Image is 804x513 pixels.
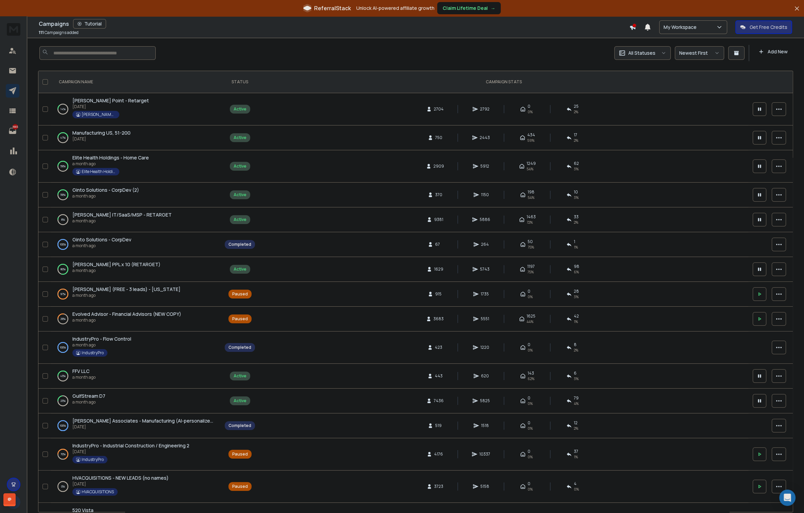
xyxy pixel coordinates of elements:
[750,24,787,31] p: Get Free Credits
[234,106,246,112] div: Active
[72,375,96,380] p: a month ago
[574,269,579,275] span: 6 %
[60,373,66,379] p: 43 %
[527,313,535,319] span: 1625
[72,104,149,109] p: [DATE]
[60,134,66,141] p: 47 %
[60,163,66,170] p: 59 %
[51,438,221,471] td: 70%IndustryPro - Industrial Construction / Engineering 2[DATE]IndustryPro
[528,104,530,109] span: 0
[480,484,489,489] span: 5158
[72,311,181,318] a: Evolved Advisor - Financial Advisors (NEW COPY)
[481,192,489,198] span: 1150
[481,291,489,297] span: 1735
[72,417,242,424] span: [PERSON_NAME] Associates - Manufacturing (AI-personalized) - No names
[51,307,221,331] td: 29%Evolved Advisor - Financial Advisors (NEW COPY)a month ago
[72,161,149,167] p: a month ago
[481,242,489,247] span: 264
[574,319,578,324] span: 1 %
[480,345,489,350] span: 1220
[51,331,221,364] td: 100%IndustryPro - Flow Controla month agoIndustryPro
[528,189,534,195] span: 198
[574,264,579,269] span: 98
[528,454,533,460] span: 0%
[72,193,139,199] p: a month ago
[574,347,578,353] span: 2 %
[527,214,536,220] span: 1463
[528,109,533,115] span: 0%
[574,371,577,376] span: 6
[435,423,442,428] span: 519
[528,426,533,431] span: 0%
[72,187,139,193] span: Ginto Solutions - CorpDev (2)
[3,493,16,506] div: @
[72,399,105,405] p: a month ago
[51,183,221,207] td: 59%Ginto Solutions - CorpDev (2)a month ago
[480,106,490,112] span: 2792
[60,344,66,351] p: 100 %
[527,161,536,166] span: 1249
[480,267,490,272] span: 5743
[51,71,221,93] th: CAMPAIGN NAME
[433,316,444,322] span: 3683
[60,191,66,198] p: 59 %
[72,236,131,243] span: Ginto Solutions - CorpDev
[574,376,579,381] span: 3 %
[51,364,221,389] td: 43%FFV LLCa month ago
[434,217,443,222] span: 9381
[234,164,246,169] div: Active
[82,350,104,356] p: IndustryPro
[51,125,221,150] td: 47%Manufacturing US, 51-200[DATE]
[481,316,489,322] span: 5551
[574,481,577,486] span: 4
[82,169,116,174] p: Elite Health Holdings
[528,342,530,347] span: 0
[61,106,66,113] p: 14 %
[228,345,251,350] div: Completed
[356,5,434,12] p: Unlock AI-powered affiliate growth
[480,398,490,404] span: 5825
[234,373,246,379] div: Active
[234,267,246,272] div: Active
[435,242,442,247] span: 67
[72,475,169,481] span: HVACQUISITIONS - NEW LEADS (no names)
[72,318,181,323] p: a month ago
[72,154,149,161] a: Elite Health Holdings - Home Care
[435,192,442,198] span: 370
[72,286,181,293] a: [PERSON_NAME] (FREE - 3 leads) - [US_STATE]
[437,2,501,14] button: Claim Lifetime Deal→
[39,19,629,29] div: Campaigns
[232,451,248,457] div: Paused
[72,393,105,399] span: GulfStream D7
[51,93,221,125] td: 14%[PERSON_NAME] Point - Retarget[DATE][PERSON_NAME] Point
[574,426,578,431] span: 2 %
[72,336,131,342] a: IndustryPro - Flow Control
[72,211,172,218] a: [PERSON_NAME] IT/SaaS/MSP - RETARGET
[574,138,578,143] span: 2 %
[61,291,66,297] p: 97 %
[72,393,105,399] a: GulfStream D7
[527,166,533,172] span: 54 %
[664,24,699,31] p: My Workspace
[61,397,66,404] p: 23 %
[61,483,65,490] p: 0 %
[574,220,578,225] span: 2 %
[72,261,160,268] a: [PERSON_NAME] PPL x 10 (RETARGET)
[528,294,533,300] span: 0%
[72,342,131,348] p: a month ago
[574,161,579,166] span: 62
[61,216,65,223] p: 8 %
[72,481,169,487] p: [DATE]
[221,71,259,93] th: STATUS
[39,30,44,35] span: 111
[61,266,66,273] p: 80 %
[528,289,530,294] span: 0
[72,286,181,292] span: [PERSON_NAME] (FREE - 3 leads) - [US_STATE]
[232,484,248,489] div: Paused
[574,289,579,294] span: 28
[480,164,489,169] span: 5912
[72,475,169,481] a: HVACQUISITIONS - NEW LEADS (no names)
[528,395,530,401] span: 0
